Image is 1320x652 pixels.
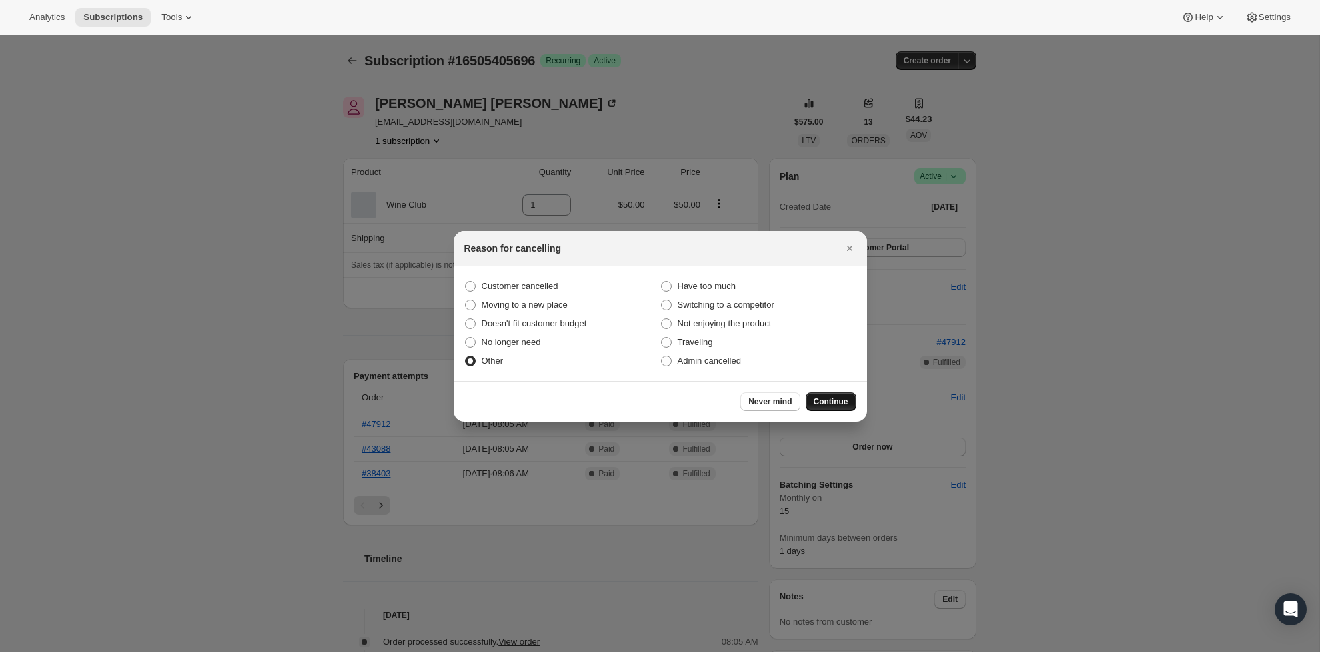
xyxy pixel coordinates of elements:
[1173,8,1234,27] button: Help
[678,318,772,328] span: Not enjoying the product
[482,300,568,310] span: Moving to a new place
[678,281,736,291] span: Have too much
[153,8,203,27] button: Tools
[678,356,741,366] span: Admin cancelled
[482,318,587,328] span: Doesn't fit customer budget
[482,356,504,366] span: Other
[806,392,856,411] button: Continue
[1237,8,1299,27] button: Settings
[83,12,143,23] span: Subscriptions
[21,8,73,27] button: Analytics
[1195,12,1213,23] span: Help
[748,396,792,407] span: Never mind
[464,242,561,255] h2: Reason for cancelling
[29,12,65,23] span: Analytics
[161,12,182,23] span: Tools
[678,337,713,347] span: Traveling
[75,8,151,27] button: Subscriptions
[482,281,558,291] span: Customer cancelled
[1259,12,1291,23] span: Settings
[1275,593,1307,625] div: Open Intercom Messenger
[740,392,800,411] button: Never mind
[840,239,859,258] button: Close
[482,337,541,347] span: No longer need
[814,396,848,407] span: Continue
[678,300,774,310] span: Switching to a competitor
